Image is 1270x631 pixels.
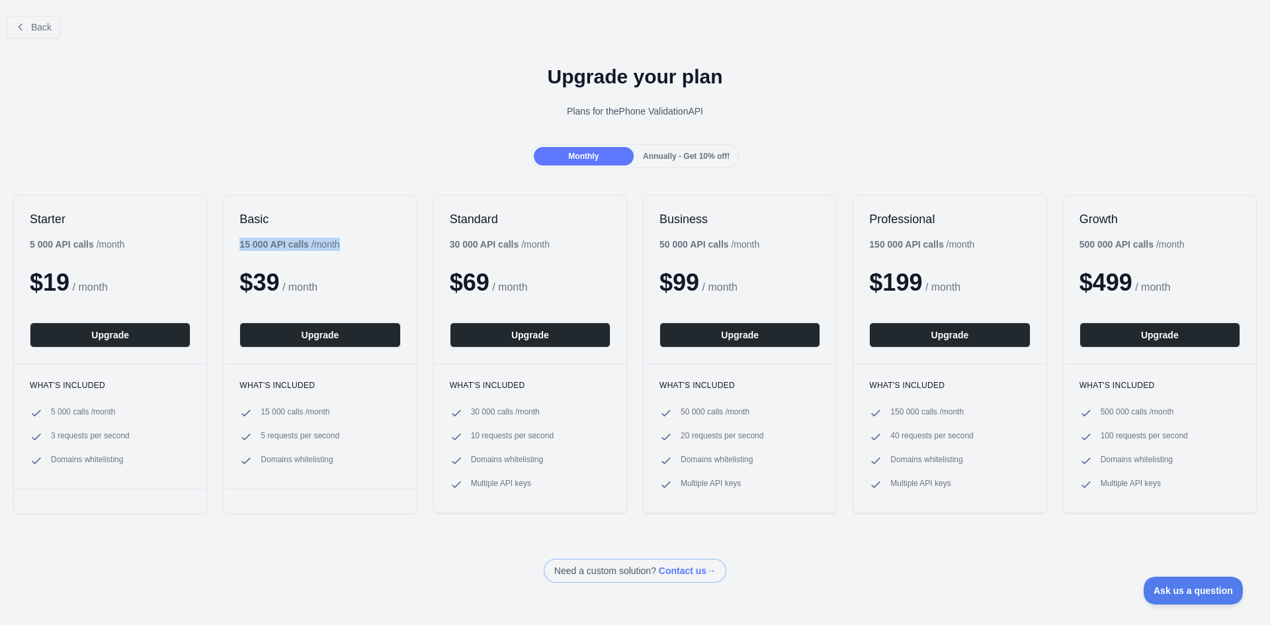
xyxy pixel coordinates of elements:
div: / month [450,238,550,251]
b: 50 000 API calls [659,239,729,250]
span: $ 199 [869,269,922,296]
iframe: Toggle Customer Support [1144,577,1244,605]
h2: Professional [869,211,1030,227]
span: $ 99 [659,269,699,296]
b: 150 000 API calls [869,239,943,250]
div: / month [869,238,974,251]
div: / month [659,238,759,251]
h2: Standard [450,211,611,227]
h2: Business [659,211,820,227]
b: 30 000 API calls [450,239,519,250]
